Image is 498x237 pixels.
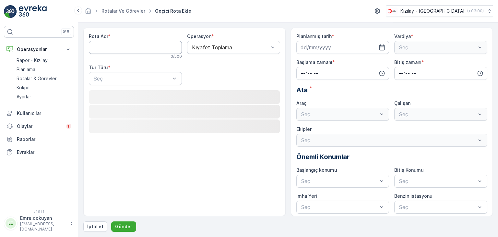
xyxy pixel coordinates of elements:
button: Kızılay - [GEOGRAPHIC_DATA](+03:00) [386,5,493,17]
p: Operasyonlar [17,46,61,53]
label: Rota Adı [89,33,108,39]
p: Rotalar & Görevler [17,75,57,82]
span: Geçici Rota Ekle [154,8,193,14]
a: Olaylar1 [4,120,74,133]
p: Kızılay - [GEOGRAPHIC_DATA] [400,8,465,14]
p: Seç [301,177,378,185]
img: logo [4,5,17,18]
label: İmha Yeri [296,193,317,199]
p: Önemli Konumlar [296,152,488,162]
label: Başlama zamanı [296,59,332,65]
div: EE [6,218,16,229]
label: Bitiş zamanı [394,59,421,65]
label: Ekipler [296,126,312,132]
img: logo_light-DOdMpM7g.png [19,5,47,18]
img: k%C4%B1z%C4%B1lay_D5CCths_t1JZB0k.png [386,7,398,15]
p: Rapor - Kızılay [17,57,48,64]
label: Tur Türü [89,65,108,70]
a: Ana Sayfa [85,10,92,15]
p: ⌘B [63,29,69,34]
a: Kokpit [14,83,74,92]
p: Emre.dokuyan [20,215,67,221]
p: Kokpit [17,84,30,91]
a: Planlama [14,65,74,74]
label: Araç [296,100,306,106]
a: Rapor - Kızılay [14,56,74,65]
a: Ayarlar [14,92,74,101]
button: İptal et [83,221,107,232]
a: Rotalar & Görevler [14,74,74,83]
p: Olaylar [17,123,62,130]
label: Operasyon [187,33,211,39]
button: EEEmre.dokuyan[EMAIL_ADDRESS][DOMAIN_NAME] [4,215,74,232]
p: Kullanıcılar [17,110,71,117]
a: Kullanıcılar [4,107,74,120]
p: Seç [399,203,476,211]
p: Seç [94,75,171,82]
p: Ayarlar [17,94,31,100]
label: Planlanmış tarih [296,33,332,39]
a: Raporlar [4,133,74,146]
p: Planlama [17,66,35,73]
a: Rotalar ve Görevler [101,8,145,14]
label: Bitiş Konumu [394,167,424,173]
p: ( +03:00 ) [467,8,484,14]
p: İptal et [87,223,103,230]
p: [EMAIL_ADDRESS][DOMAIN_NAME] [20,221,67,232]
span: Ata [296,85,308,95]
label: Vardiya [394,33,411,39]
label: Benzin istasyonu [394,193,433,199]
p: 0 / 500 [171,54,182,59]
p: 1 [67,124,70,129]
label: Çalışan [394,100,410,106]
p: Evraklar [17,149,71,156]
input: dd/mm/yyyy [296,41,389,54]
a: Evraklar [4,146,74,159]
p: Seç [301,203,378,211]
p: Seç [399,177,476,185]
label: Başlangıç konumu [296,167,337,173]
button: Operasyonlar [4,43,74,56]
p: Gönder [115,223,132,230]
button: Gönder [111,221,136,232]
span: v 1.51.1 [4,210,74,214]
p: Raporlar [17,136,71,143]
